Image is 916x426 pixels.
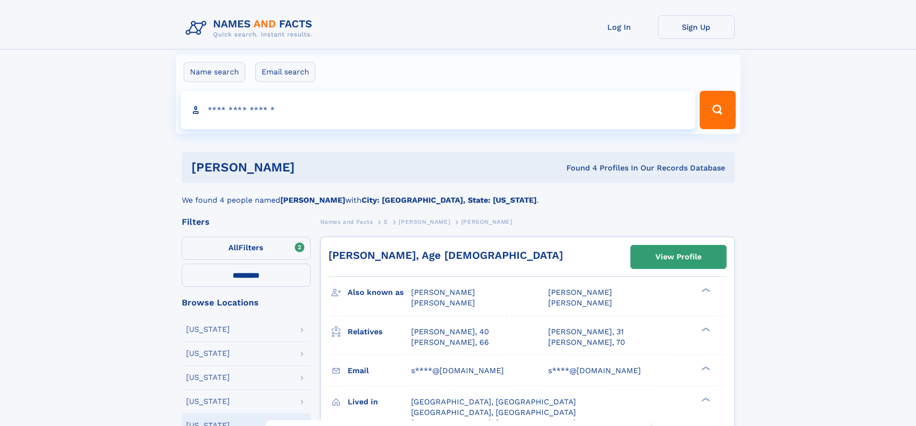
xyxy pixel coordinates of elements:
[182,298,311,307] div: Browse Locations
[384,216,388,228] a: S
[411,298,475,307] span: [PERSON_NAME]
[430,163,725,173] div: Found 4 Profiles In Our Records Database
[411,337,489,348] a: [PERSON_NAME], 66
[581,15,658,39] a: Log In
[658,15,735,39] a: Sign Up
[228,243,238,252] span: All
[399,216,450,228] a: [PERSON_NAME]
[348,284,411,301] h3: Also known as
[399,219,450,225] span: [PERSON_NAME]
[548,327,624,337] a: [PERSON_NAME], 31
[182,237,311,260] label: Filters
[328,249,563,261] a: [PERSON_NAME], Age [DEMOGRAPHIC_DATA]
[182,15,320,41] img: Logo Names and Facts
[411,397,576,406] span: [GEOGRAPHIC_DATA], [GEOGRAPHIC_DATA]
[655,246,702,268] div: View Profile
[411,408,576,417] span: [GEOGRAPHIC_DATA], [GEOGRAPHIC_DATA]
[186,326,230,333] div: [US_STATE]
[186,398,230,405] div: [US_STATE]
[699,396,711,402] div: ❯
[348,363,411,379] h3: Email
[699,365,711,371] div: ❯
[184,62,245,82] label: Name search
[348,324,411,340] h3: Relatives
[699,326,711,332] div: ❯
[699,287,711,293] div: ❯
[411,288,475,297] span: [PERSON_NAME]
[548,288,612,297] span: [PERSON_NAME]
[411,327,489,337] a: [PERSON_NAME], 40
[700,91,735,129] button: Search Button
[186,374,230,381] div: [US_STATE]
[280,195,345,205] b: [PERSON_NAME]
[348,394,411,410] h3: Lived in
[191,161,431,173] h1: [PERSON_NAME]
[186,350,230,357] div: [US_STATE]
[384,219,388,225] span: S
[362,195,537,205] b: City: [GEOGRAPHIC_DATA], State: [US_STATE]
[548,337,625,348] a: [PERSON_NAME], 70
[182,183,735,206] div: We found 4 people named with .
[320,216,373,228] a: Names and Facts
[631,245,726,268] a: View Profile
[255,62,315,82] label: Email search
[182,218,311,226] div: Filters
[181,91,696,129] input: search input
[548,298,612,307] span: [PERSON_NAME]
[461,219,513,225] span: [PERSON_NAME]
